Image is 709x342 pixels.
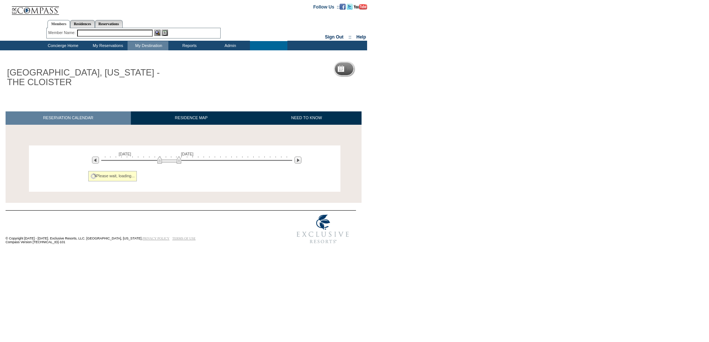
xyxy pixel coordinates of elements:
td: Follow Us :: [313,4,340,10]
a: Sign Out [325,34,343,40]
img: View [154,30,161,36]
h5: Reservation Calendar [347,67,404,71]
a: Help [356,34,366,40]
img: Next [294,157,301,164]
div: Please wait, loading... [88,171,137,181]
a: RESERVATION CALENDAR [6,111,131,124]
span: [DATE] [119,152,131,156]
a: Members [47,20,70,28]
a: Reservations [95,20,123,28]
a: Residences [70,20,95,28]
a: Subscribe to our YouTube Channel [354,4,367,9]
span: :: [349,34,352,40]
div: Member Name: [48,30,77,36]
img: Follow us on Twitter [347,4,353,10]
td: My Reservations [87,41,128,50]
a: Follow us on Twitter [347,4,353,9]
a: PRIVACY POLICY [142,237,169,240]
span: [DATE] [181,152,194,156]
img: Previous [92,157,99,164]
img: Subscribe to our YouTube Channel [354,4,367,10]
a: RESIDENCE MAP [131,111,252,124]
td: Admin [209,41,250,50]
img: spinner2.gif [90,173,96,179]
img: Exclusive Resorts [290,211,356,248]
a: TERMS OF USE [172,237,196,240]
img: Become our fan on Facebook [340,4,346,10]
td: My Destination [128,41,168,50]
img: Reservations [162,30,168,36]
td: Concierge Home [38,41,87,50]
h1: [GEOGRAPHIC_DATA], [US_STATE] - THE CLOISTER [6,66,172,89]
td: Reports [168,41,209,50]
a: NEED TO KNOW [251,111,362,124]
a: Become our fan on Facebook [340,4,346,9]
td: © Copyright [DATE] - [DATE]. Exclusive Resorts, LLC. [GEOGRAPHIC_DATA], [US_STATE]. Compass Versi... [6,211,265,248]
